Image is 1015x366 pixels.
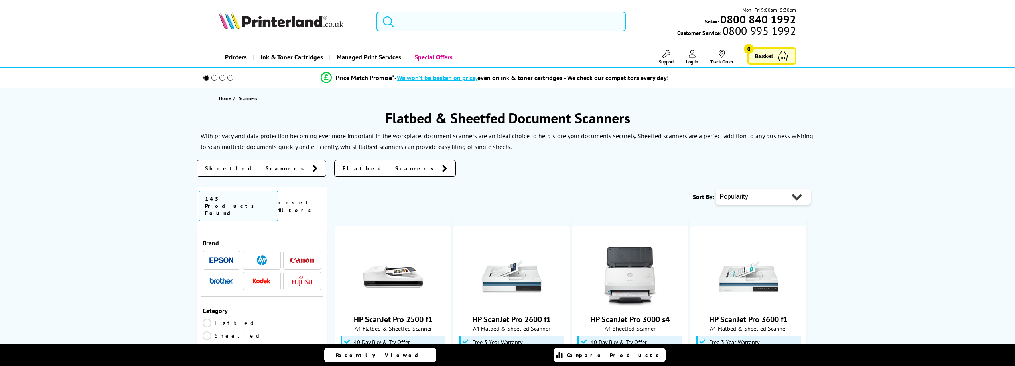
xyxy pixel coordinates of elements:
span: Free 3 Year Warranty [709,339,760,345]
span: We won’t be beaten on price, [397,74,477,82]
span: A4 Sheetfed Scanner [576,325,684,332]
img: HP ScanJet Pro 3000 s4 [600,247,660,306]
a: Printerland Logo [219,12,366,31]
a: HP ScanJet Pro 3000 s4 [590,314,670,325]
li: modal_Promise [193,71,798,85]
span: Sheetfed Scanners [205,164,308,172]
a: HP ScanJet Pro 2600 f1 [482,300,542,308]
a: reset filters [278,199,315,214]
a: HP ScanJet Pro 2600 f1 [472,314,551,325]
a: HP ScanJet Pro 3600 f1 [719,300,778,308]
span: Free 3 Year Warranty [472,339,523,345]
img: Kodak [250,278,274,283]
div: Brand [203,239,321,247]
a: HP ScanJet Pro 3600 f1 [709,314,788,325]
span: Basket [755,51,773,61]
span: A4 Flatbed & Sheetfed Scanner [458,325,565,332]
a: HP ScanJet Pro 2500 f1 [363,300,423,308]
a: Track Order [710,50,733,65]
a: HP ScanJet Pro 3000 s4 [600,300,660,308]
p: With privacy and data protection becoming ever more important in the workplace, document scanners... [201,132,813,151]
span: Sales: [705,18,719,25]
a: Sheetfed Scanners [197,160,326,177]
a: 0800 840 1992 [719,16,796,23]
b: 0800 840 1992 [720,12,796,27]
img: Epson [209,257,233,263]
img: HP [257,255,267,265]
span: Sort By: [693,193,714,201]
span: Log In [686,59,698,65]
a: HP ScanJet Pro 2500 f1 [354,314,432,325]
a: Support [659,50,674,65]
img: Fujitsu [292,276,313,286]
a: HP [250,255,274,265]
img: Canon [290,258,314,263]
span: A4 Flatbed & Sheetfed Scanner [339,325,447,332]
img: HP ScanJet Pro 2600 f1 [482,247,542,306]
a: Fujitsu [290,276,314,286]
span: 40 Day Buy & Try Offer [354,339,410,345]
a: Ink & Toner Cartridges [253,47,329,67]
a: Sheetfed [203,331,262,340]
span: Scanners [239,95,257,101]
a: Flatbed Scanners [334,160,456,177]
span: Customer Service: [677,27,796,37]
a: Special Offers [407,47,459,67]
a: Recently Viewed [324,348,436,362]
div: - even on ink & toner cartridges - We check our competitors every day! [394,74,669,82]
a: Epson [209,255,233,265]
h1: Flatbed & Sheetfed Document Scanners [197,109,819,127]
span: Mon - Fri 9:00am - 5:30pm [743,6,796,14]
span: Ink & Toner Cartridges [260,47,323,67]
a: Log In [686,50,698,65]
a: Home [219,94,233,102]
a: Compare Products [554,348,666,362]
a: Flatbed [203,319,262,327]
span: 145 Products Found [199,191,278,221]
span: Support [659,59,674,65]
span: Compare Products [567,352,663,359]
span: Flatbed Scanners [343,164,438,172]
img: Printerland Logo [219,12,343,29]
a: Canon [290,255,314,265]
span: 0 [744,44,754,54]
div: Category [203,307,321,315]
span: Recently Viewed [336,352,426,359]
span: Price Match Promise* [336,74,394,82]
img: HP ScanJet Pro 3600 f1 [719,247,778,306]
a: Kodak [250,276,274,286]
a: Managed Print Services [329,47,407,67]
img: Brother [209,278,233,284]
a: Printers [219,47,253,67]
img: HP ScanJet Pro 2500 f1 [363,247,423,306]
span: A4 Flatbed & Sheetfed Scanner [695,325,802,332]
span: 0800 995 1992 [721,27,796,35]
a: Brother [209,276,233,286]
span: 40 Day Buy & Try Offer [591,339,647,345]
a: Basket 0 [747,47,796,65]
